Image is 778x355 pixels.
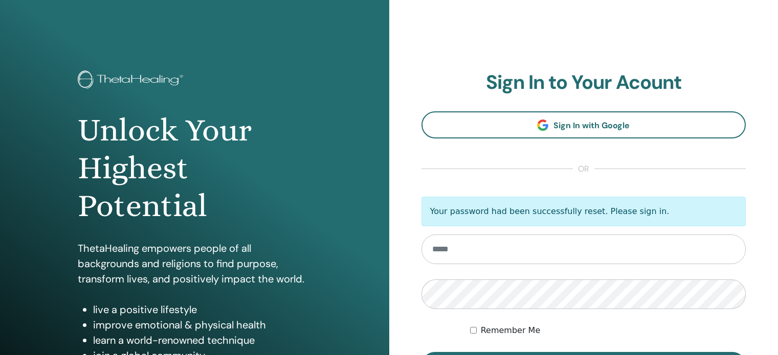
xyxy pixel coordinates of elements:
h2: Sign In to Your Acount [421,71,746,94]
div: Keep me authenticated indefinitely or until I manually logout [470,324,746,337]
a: Sign In with Google [421,111,746,138]
span: Sign In with Google [553,120,630,131]
p: Your password had been successfully reset. Please sign in. [421,197,746,226]
p: ThetaHealing empowers people of all backgrounds and religions to find purpose, transform lives, a... [78,241,312,287]
li: live a positive lifestyle [93,302,312,317]
span: or [573,163,594,175]
label: Remember Me [481,324,541,337]
li: learn a world-renowned technique [93,333,312,348]
h1: Unlock Your Highest Potential [78,111,312,225]
li: improve emotional & physical health [93,317,312,333]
